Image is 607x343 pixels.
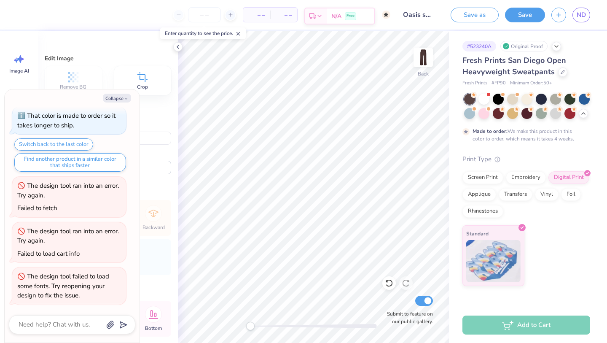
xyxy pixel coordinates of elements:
div: Print Type [462,154,590,164]
input: Untitled Design [397,6,438,23]
label: Submit to feature on our public gallery. [382,310,433,325]
button: Find another product in a similar color that ships faster [14,153,126,172]
button: Save [505,8,545,22]
div: Original Proof [500,41,548,51]
div: Vinyl [535,188,559,201]
div: Failed to fetch [17,204,57,212]
div: Screen Print [462,171,503,184]
div: Applique [462,188,496,201]
div: Back [418,70,429,78]
span: – – [275,11,292,19]
span: Bottom [145,325,162,332]
div: Foil [561,188,581,201]
span: N/A [331,12,341,21]
div: Rhinestones [462,205,503,218]
div: The design tool ran into an error. Try again. [17,181,119,200]
span: Crop [137,84,148,90]
div: Enter quantity to see the price. [160,27,246,39]
div: We make this product in this color to order, which means it takes 4 weeks. [473,127,576,143]
div: Failed to load cart info [17,249,80,258]
button: Switch back to the last color [14,138,93,151]
input: – – [188,7,221,22]
button: Collapse [103,94,131,103]
a: ND [572,8,590,22]
span: # FP90 [492,80,506,87]
div: Accessibility label [246,322,255,330]
span: Standard [466,229,489,238]
div: Embroidery [506,171,546,184]
div: Digital Print [548,171,589,184]
span: – – [248,11,265,19]
strong: Made to order: [473,128,508,135]
span: ND [577,10,586,20]
div: # 523240A [462,41,496,51]
div: The design tool failed to load some fonts. Try reopening your design to fix the issue. [17,272,109,300]
span: Free [346,13,355,19]
img: Standard [466,240,521,282]
div: Edit Image [45,54,171,63]
span: Minimum Order: 50 + [510,80,552,87]
div: The design tool ran into an error. Try again. [17,227,119,245]
img: Back [415,49,432,66]
div: Transfers [499,188,532,201]
span: Fresh Prints San Diego Open Heavyweight Sweatpants [462,55,566,77]
button: Save as [451,8,499,22]
div: That color is made to order so it takes longer to ship. [17,111,115,130]
span: Fresh Prints [462,80,487,87]
span: Image AI [9,68,29,74]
